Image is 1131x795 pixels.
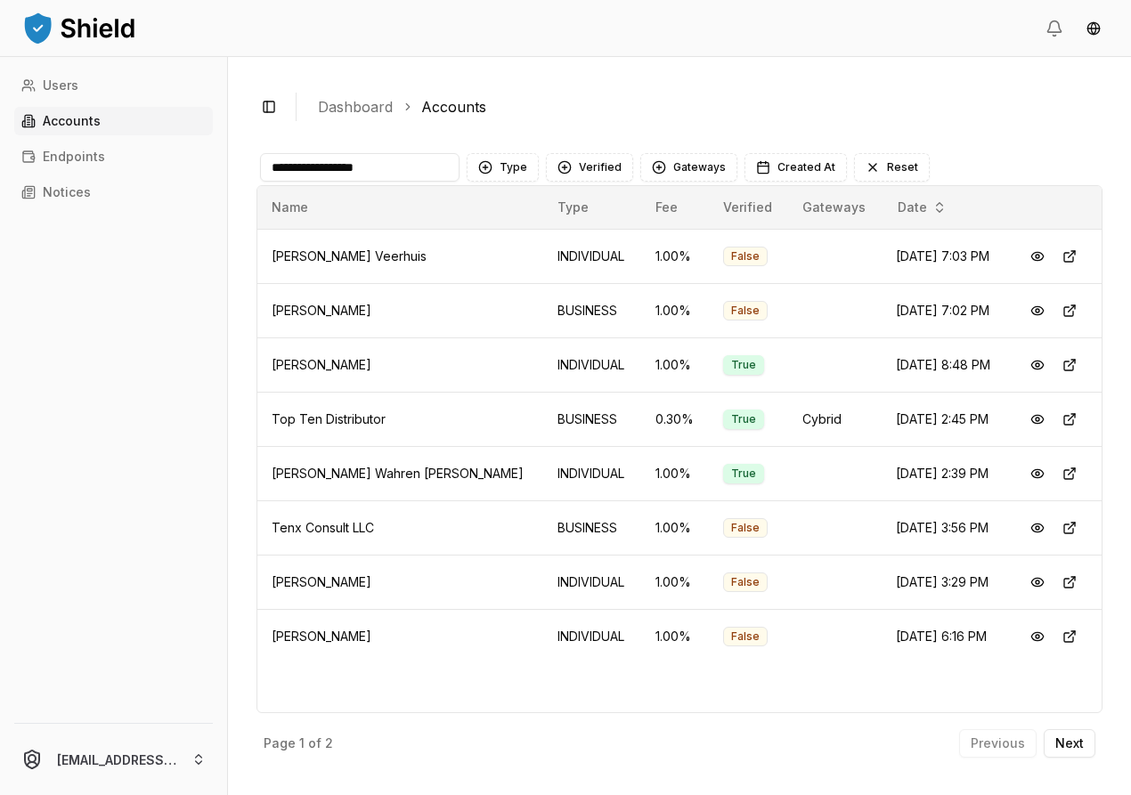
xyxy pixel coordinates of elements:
[1044,729,1095,758] button: Next
[655,303,691,318] span: 1.00 %
[543,446,640,500] td: INDIVIDUAL
[640,153,737,182] button: Gateways
[854,153,930,182] button: Reset filters
[272,303,371,318] span: [PERSON_NAME]
[543,500,640,555] td: BUSINESS
[272,520,374,535] span: Tenx Consult LLC
[709,186,788,229] th: Verified
[257,186,543,229] th: Name
[543,229,640,283] td: INDIVIDUAL
[802,411,842,426] span: Cybrid
[546,153,633,182] button: Verified
[14,107,213,135] a: Accounts
[14,142,213,171] a: Endpoints
[318,96,393,118] a: Dashboard
[655,248,691,264] span: 1.00 %
[467,153,539,182] button: Type
[655,520,691,535] span: 1.00 %
[272,629,371,644] span: [PERSON_NAME]
[43,115,101,127] p: Accounts
[641,186,710,229] th: Fee
[896,411,989,426] span: [DATE] 2:45 PM
[896,357,990,372] span: [DATE] 8:48 PM
[272,357,371,372] span: [PERSON_NAME]
[43,150,105,163] p: Endpoints
[655,574,691,589] span: 1.00 %
[14,178,213,207] a: Notices
[421,96,486,118] a: Accounts
[43,79,78,92] p: Users
[272,411,386,426] span: Top Ten Distributor
[272,466,524,481] span: [PERSON_NAME] Wahren [PERSON_NAME]
[745,153,847,182] button: Created At
[788,186,882,229] th: Gateways
[777,160,835,174] span: Created At
[1055,737,1084,750] p: Next
[543,555,640,609] td: INDIVIDUAL
[21,10,137,45] img: ShieldPay Logo
[325,737,333,750] p: 2
[896,520,989,535] span: [DATE] 3:56 PM
[543,186,640,229] th: Type
[655,466,691,481] span: 1.00 %
[896,303,989,318] span: [DATE] 7:02 PM
[543,609,640,663] td: INDIVIDUAL
[7,731,220,788] button: [EMAIL_ADDRESS][PERSON_NAME][DOMAIN_NAME]
[896,574,989,589] span: [DATE] 3:29 PM
[543,283,640,337] td: BUSINESS
[272,574,371,589] span: [PERSON_NAME]
[43,186,91,199] p: Notices
[891,193,954,222] button: Date
[655,357,691,372] span: 1.00 %
[57,750,177,769] p: [EMAIL_ADDRESS][PERSON_NAME][DOMAIN_NAME]
[14,71,213,100] a: Users
[264,737,296,750] p: Page
[655,629,691,644] span: 1.00 %
[896,248,989,264] span: [DATE] 7:03 PM
[308,737,321,750] p: of
[299,737,305,750] p: 1
[896,629,987,644] span: [DATE] 6:16 PM
[318,96,1088,118] nav: breadcrumb
[655,411,694,426] span: 0.30 %
[543,337,640,392] td: INDIVIDUAL
[272,248,427,264] span: [PERSON_NAME] Veerhuis
[896,466,989,481] span: [DATE] 2:39 PM
[543,392,640,446] td: BUSINESS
